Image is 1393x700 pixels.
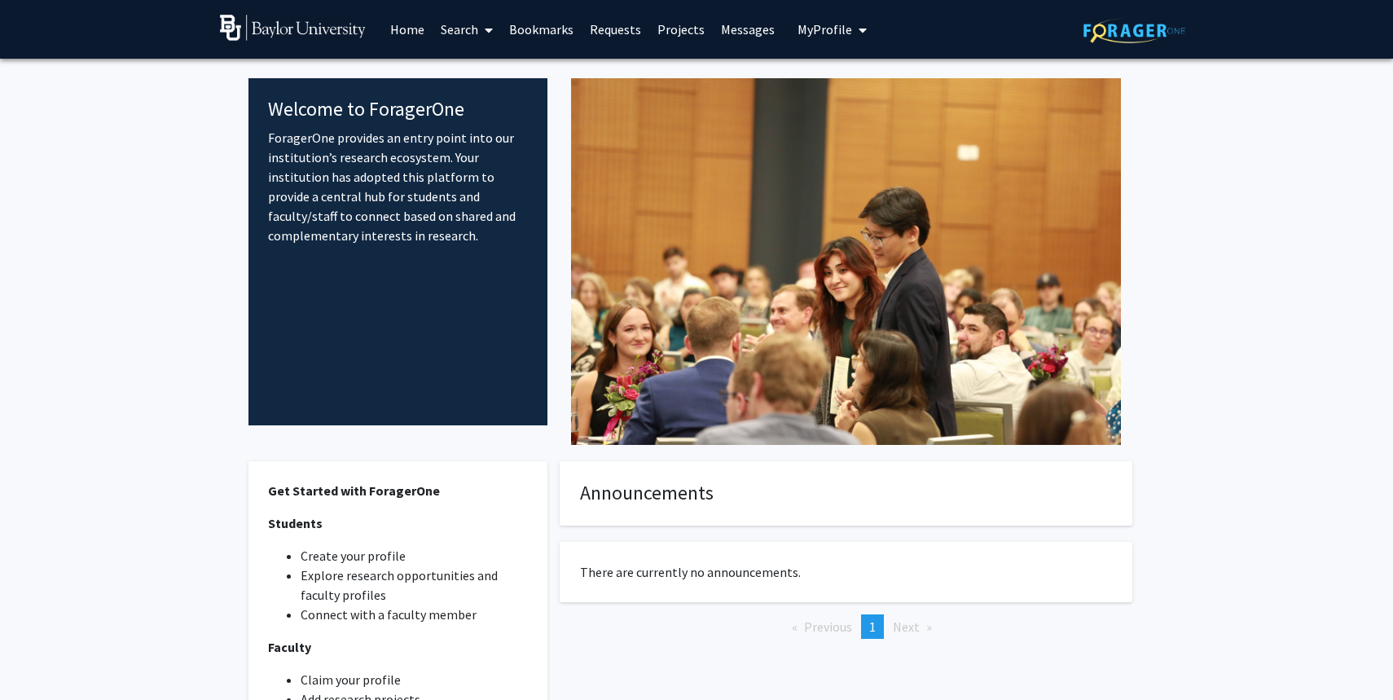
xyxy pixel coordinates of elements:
[268,639,311,655] strong: Faculty
[301,670,528,689] li: Claim your profile
[1083,18,1185,43] img: ForagerOne Logo
[301,546,528,566] li: Create your profile
[12,627,69,688] iframe: Chat
[268,128,528,245] p: ForagerOne provides an entry point into our institution’s research ecosystem. Your institution ha...
[869,619,876,635] span: 1
[804,619,852,635] span: Previous
[798,21,852,37] span: My Profile
[433,1,501,58] a: Search
[301,566,528,605] li: Explore research opportunities and faculty profiles
[301,605,528,624] li: Connect with a faculty member
[220,15,366,41] img: Baylor University Logo
[268,482,440,499] strong: Get Started with ForagerOne
[268,98,528,121] h4: Welcome to ForagerOne
[501,1,582,58] a: Bookmarks
[580,482,1112,505] h4: Announcements
[580,562,1112,582] p: There are currently no announcements.
[582,1,649,58] a: Requests
[268,515,323,531] strong: Students
[571,78,1121,445] img: Cover Image
[649,1,713,58] a: Projects
[893,619,920,635] span: Next
[713,1,783,58] a: Messages
[382,1,433,58] a: Home
[560,614,1132,639] ul: Pagination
